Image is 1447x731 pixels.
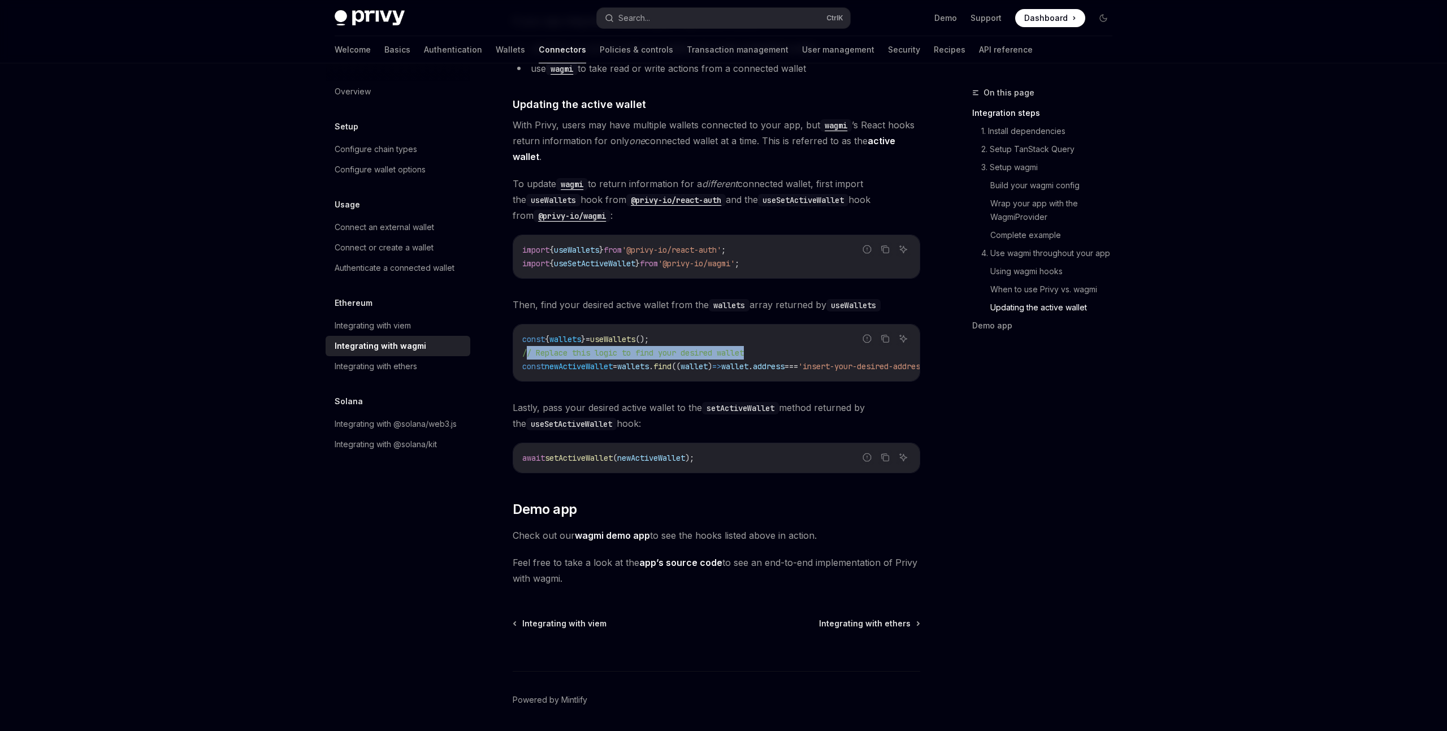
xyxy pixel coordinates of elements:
code: @privy-io/wagmi [534,210,610,222]
button: Toggle dark mode [1094,9,1112,27]
a: 2. Setup TanStack Query [981,140,1121,158]
span: ) [708,361,712,371]
a: Overview [326,81,470,102]
span: await [522,453,545,463]
span: === [785,361,798,371]
span: const [522,334,545,344]
div: Overview [335,85,371,98]
a: 1. Install dependencies [981,122,1121,140]
span: ; [721,245,726,255]
button: Copy the contents from the code block [878,242,893,257]
code: useWallets [526,194,580,206]
code: useWallets [826,299,881,312]
div: Integrating with viem [335,319,411,332]
a: API reference [979,36,1033,63]
a: Demo [934,12,957,24]
button: Ask AI [896,331,911,346]
a: Demo app [972,317,1121,335]
span: . [649,361,653,371]
button: Ask AI [896,450,911,465]
code: @privy-io/react-auth [626,194,726,206]
em: different [702,178,738,189]
span: } [599,245,604,255]
span: from [604,245,622,255]
div: Configure wallet options [335,163,426,176]
button: Report incorrect code [860,242,874,257]
span: find [653,361,671,371]
code: useSetActiveWallet [758,194,848,206]
button: Report incorrect code [860,450,874,465]
a: Authenticate a connected wallet [326,258,470,278]
a: Complete example [990,226,1121,244]
strong: active wallet [513,135,895,162]
a: wagmi [546,63,578,74]
code: wagmi [546,63,578,75]
a: User management [802,36,874,63]
code: setActiveWallet [702,402,779,414]
a: Integrating with ethers [819,618,919,629]
a: Welcome [335,36,371,63]
span: from [640,258,658,269]
span: import [522,245,549,255]
img: dark logo [335,10,405,26]
a: Policies & controls [600,36,673,63]
code: wagmi [820,119,852,132]
span: (); [635,334,649,344]
span: { [549,258,554,269]
a: Using wagmi hooks [990,262,1121,280]
span: import [522,258,549,269]
a: @privy-io/react-auth [626,194,726,205]
span: (( [671,361,681,371]
a: Security [888,36,920,63]
span: useWallets [590,334,635,344]
a: Integrating with viem [326,315,470,336]
a: wagmi [820,119,852,131]
code: wallets [709,299,750,312]
span: { [549,245,554,255]
a: Integration steps [972,104,1121,122]
a: Integrating with @solana/web3.js [326,414,470,434]
span: ); [685,453,694,463]
span: Ctrl K [826,14,843,23]
a: Updating the active wallet [990,299,1121,317]
div: Search... [618,11,650,25]
a: Integrating with ethers [326,356,470,377]
a: Connect an external wallet [326,217,470,237]
span: const [522,361,545,371]
span: } [635,258,640,269]
span: . [748,361,753,371]
h5: Solana [335,395,363,408]
span: => [712,361,721,371]
span: useWallets [554,245,599,255]
div: Authenticate a connected wallet [335,261,454,275]
li: use to take read or write actions from a connected wallet [513,60,920,76]
button: Search...CtrlK [597,8,850,28]
a: Basics [384,36,410,63]
a: Support [971,12,1002,24]
h5: Setup [335,120,358,133]
div: Integrating with @solana/kit [335,438,437,451]
div: Integrating with wagmi [335,339,426,353]
h5: Usage [335,198,360,211]
a: Connectors [539,36,586,63]
span: On this page [984,86,1034,100]
span: } [581,334,586,344]
span: { [545,334,549,344]
a: Authentication [424,36,482,63]
a: When to use Privy vs. wagmi [990,280,1121,299]
a: wagmi demo app [575,530,650,542]
a: Dashboard [1015,9,1085,27]
em: one [629,135,645,146]
span: = [586,334,590,344]
a: Wallets [496,36,525,63]
a: Build your wagmi config [990,176,1121,194]
span: wallet [681,361,708,371]
span: Updating the active wallet [513,97,646,112]
span: ; [735,258,739,269]
a: 3. Setup wagmi [981,158,1121,176]
span: wallet [721,361,748,371]
div: Connect or create a wallet [335,241,434,254]
span: // Replace this logic to find your desired wallet [522,348,744,358]
div: Connect an external wallet [335,220,434,234]
span: Integrating with viem [522,618,606,629]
